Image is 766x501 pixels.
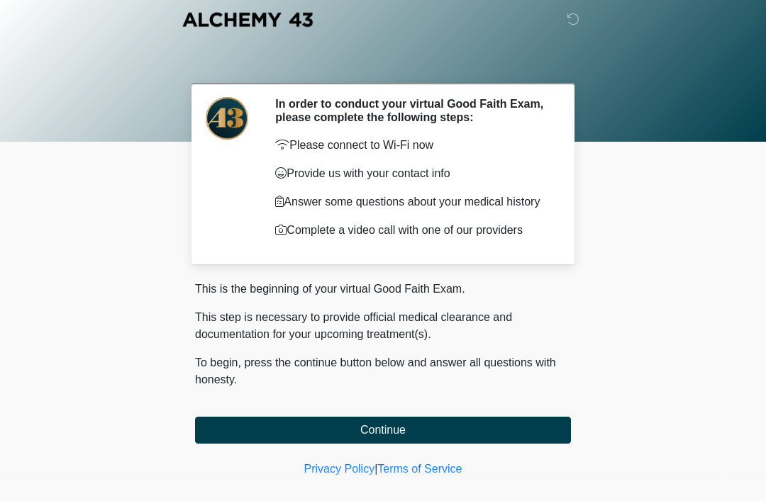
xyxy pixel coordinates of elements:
a: Privacy Policy [304,463,375,475]
img: Alchemy 43 Logo [181,11,314,28]
p: To begin, press the continue button below and answer all questions with honesty. [195,354,571,388]
p: Complete a video call with one of our providers [275,222,550,239]
button: Continue [195,417,571,444]
h1: ‎ ‎ ‎ ‎ [184,51,582,77]
h2: In order to conduct your virtual Good Faith Exam, please complete the following steps: [275,97,550,124]
img: Agent Avatar [206,97,248,140]
p: This is the beginning of your virtual Good Faith Exam. [195,281,571,298]
a: Terms of Service [377,463,462,475]
p: This step is necessary to provide official medical clearance and documentation for your upcoming ... [195,309,571,343]
p: Provide us with your contact info [275,165,550,182]
p: Answer some questions about your medical history [275,193,550,210]
a: | [374,463,377,475]
p: Please connect to Wi-Fi now [275,137,550,154]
